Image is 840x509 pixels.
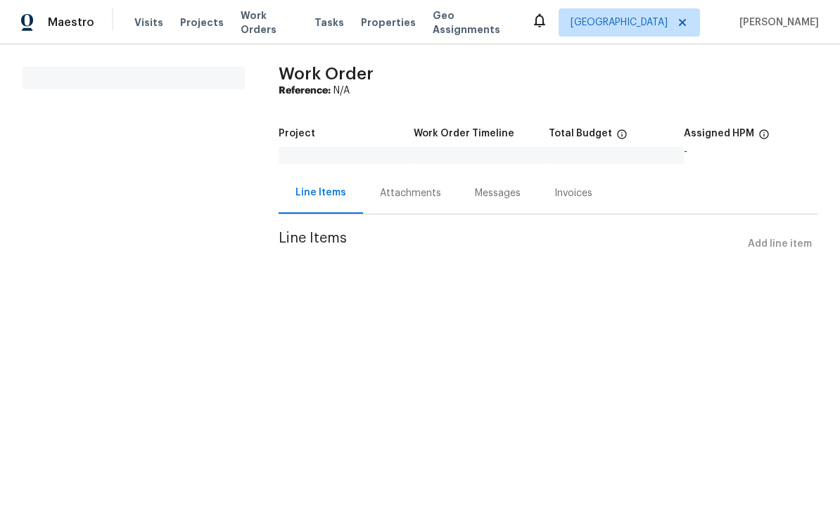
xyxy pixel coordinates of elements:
div: Attachments [380,186,441,200]
h5: Assigned HPM [684,129,754,138]
span: [GEOGRAPHIC_DATA] [571,15,668,30]
span: Work Orders [241,8,298,37]
span: Maestro [48,15,94,30]
span: The hpm assigned to this work order. [758,129,770,147]
div: N/A [279,84,817,98]
span: Tasks [314,18,344,27]
h5: Total Budget [549,129,612,138]
span: Work Order [279,65,374,82]
div: - [684,147,817,157]
span: Geo Assignments [433,8,514,37]
span: Projects [180,15,224,30]
div: Invoices [554,186,592,200]
h5: Project [279,129,315,138]
h5: Work Order Timeline [414,129,514,138]
b: Reference: [279,86,331,96]
div: Line Items [295,186,346,200]
div: Messages [475,186,521,200]
span: Visits [134,15,163,30]
span: The total cost of line items that have been proposed by Opendoor. This sum includes line items th... [616,129,628,147]
span: Line Items [279,231,742,257]
span: Properties [361,15,416,30]
span: [PERSON_NAME] [734,15,819,30]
